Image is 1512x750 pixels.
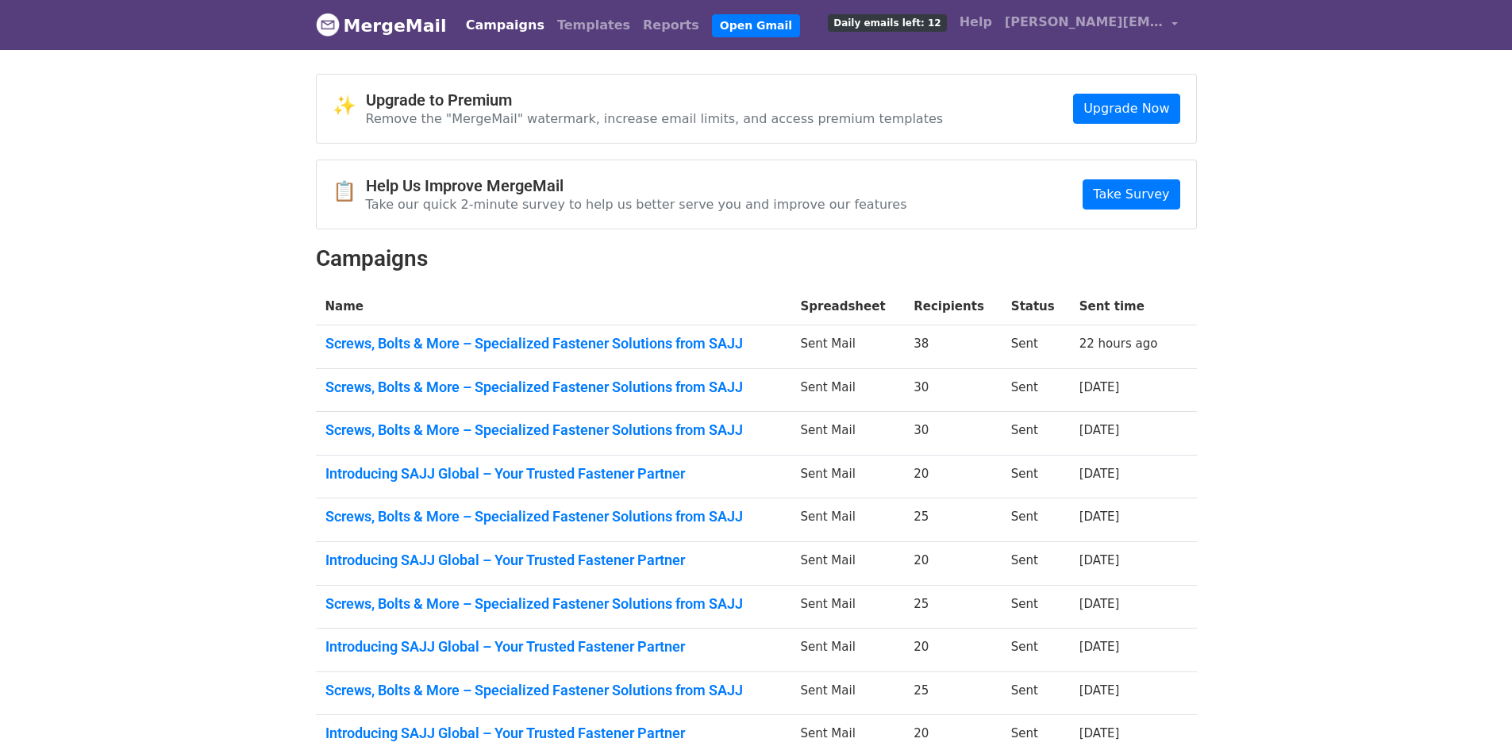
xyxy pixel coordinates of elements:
[325,552,782,569] a: Introducing SAJJ Global – Your Trusted Fastener Partner
[1002,671,1070,715] td: Sent
[821,6,952,38] a: Daily emails left: 12
[791,585,904,629] td: Sent Mail
[791,542,904,586] td: Sent Mail
[904,288,1002,325] th: Recipients
[1002,455,1070,498] td: Sent
[325,421,782,439] a: Screws, Bolts & More – Specialized Fastener Solutions from SAJJ
[791,671,904,715] td: Sent Mail
[1005,13,1164,32] span: [PERSON_NAME][EMAIL_ADDRESS][DOMAIN_NAME]
[1002,629,1070,672] td: Sent
[325,595,782,613] a: Screws, Bolts & More – Specialized Fastener Solutions from SAJJ
[366,90,944,110] h4: Upgrade to Premium
[1083,179,1179,210] a: Take Survey
[333,180,366,203] span: 📋
[325,508,782,525] a: Screws, Bolts & More – Specialized Fastener Solutions from SAJJ
[791,325,904,369] td: Sent Mail
[791,455,904,498] td: Sent Mail
[1073,94,1179,124] a: Upgrade Now
[637,10,706,41] a: Reports
[904,498,1002,542] td: 25
[1079,726,1120,740] a: [DATE]
[791,368,904,412] td: Sent Mail
[1079,597,1120,611] a: [DATE]
[904,671,1002,715] td: 25
[366,196,907,213] p: Take our quick 2-minute survey to help us better serve you and improve our features
[904,325,1002,369] td: 38
[333,94,366,117] span: ✨
[325,465,782,483] a: Introducing SAJJ Global – Your Trusted Fastener Partner
[325,335,782,352] a: Screws, Bolts & More – Specialized Fastener Solutions from SAJJ
[1002,325,1070,369] td: Sent
[366,110,944,127] p: Remove the "MergeMail" watermark, increase email limits, and access premium templates
[1002,368,1070,412] td: Sent
[366,176,907,195] h4: Help Us Improve MergeMail
[1070,288,1176,325] th: Sent time
[953,6,998,38] a: Help
[1079,683,1120,698] a: [DATE]
[1079,380,1120,394] a: [DATE]
[316,288,791,325] th: Name
[1079,640,1120,654] a: [DATE]
[316,9,447,42] a: MergeMail
[904,455,1002,498] td: 20
[1002,542,1070,586] td: Sent
[1002,585,1070,629] td: Sent
[904,585,1002,629] td: 25
[904,368,1002,412] td: 30
[1002,412,1070,456] td: Sent
[325,682,782,699] a: Screws, Bolts & More – Specialized Fastener Solutions from SAJJ
[460,10,551,41] a: Campaigns
[551,10,637,41] a: Templates
[1079,510,1120,524] a: [DATE]
[791,412,904,456] td: Sent Mail
[1002,498,1070,542] td: Sent
[791,629,904,672] td: Sent Mail
[1079,553,1120,567] a: [DATE]
[904,629,1002,672] td: 20
[904,412,1002,456] td: 30
[904,542,1002,586] td: 20
[1079,467,1120,481] a: [DATE]
[325,638,782,656] a: Introducing SAJJ Global – Your Trusted Fastener Partner
[1079,337,1158,351] a: 22 hours ago
[1002,288,1070,325] th: Status
[1079,423,1120,437] a: [DATE]
[998,6,1184,44] a: [PERSON_NAME][EMAIL_ADDRESS][DOMAIN_NAME]
[712,14,800,37] a: Open Gmail
[316,13,340,37] img: MergeMail logo
[316,245,1197,272] h2: Campaigns
[791,498,904,542] td: Sent Mail
[325,379,782,396] a: Screws, Bolts & More – Specialized Fastener Solutions from SAJJ
[828,14,946,32] span: Daily emails left: 12
[791,288,904,325] th: Spreadsheet
[325,725,782,742] a: Introducing SAJJ Global – Your Trusted Fastener Partner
